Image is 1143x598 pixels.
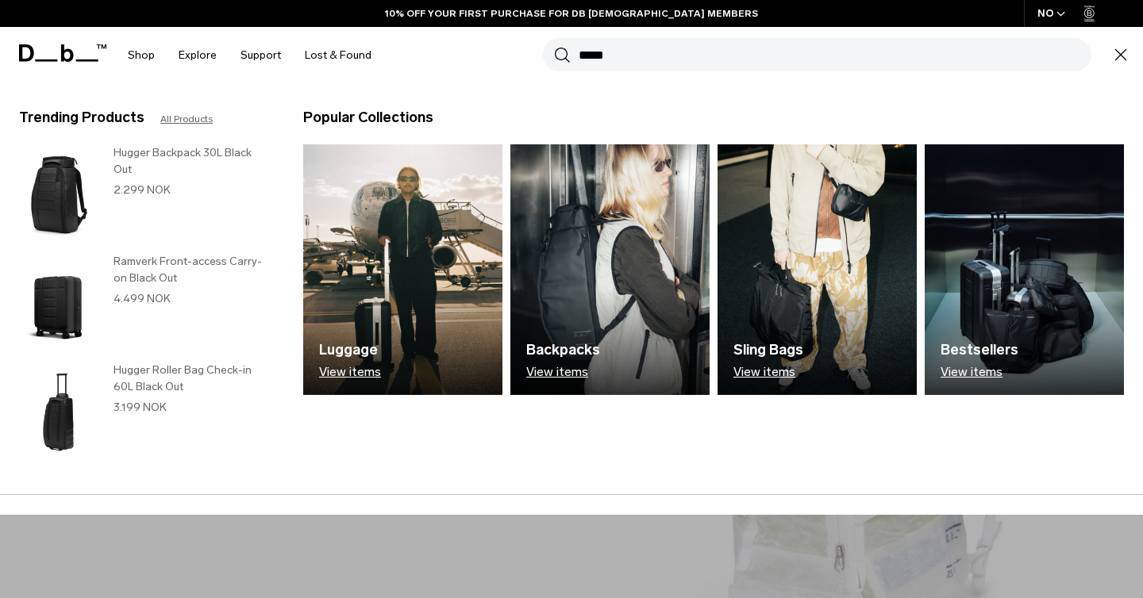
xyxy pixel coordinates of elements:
span: 3.199 NOK [114,401,167,414]
h3: Luggage [319,339,381,361]
a: Hugger Backpack 30L Black Out Hugger Backpack 30L Black Out 2.299 NOK [19,144,271,245]
img: Db [510,144,710,395]
img: Hugger Backpack 30L Black Out [19,144,98,245]
a: 10% OFF YOUR FIRST PURCHASE FOR DB [DEMOGRAPHIC_DATA] MEMBERS [385,6,758,21]
h3: Popular Collections [303,107,433,128]
nav: Main Navigation [116,27,383,83]
a: All Products [160,112,213,126]
img: Db [303,144,502,395]
img: Hugger Roller Bag Check-in 60L Black Out [19,362,98,462]
a: Ramverk Front-access Carry-on Black Out Ramverk Front-access Carry-on Black Out 4.499 NOK [19,253,271,354]
img: Ramverk Front-access Carry-on Black Out [19,253,98,354]
h3: Trending Products [19,107,144,128]
h3: Sling Bags [733,339,803,361]
span: 2.299 NOK [114,183,171,197]
img: Db [718,144,917,395]
h3: Backpacks [526,339,600,361]
p: View items [319,365,381,379]
h3: Hugger Backpack 30L Black Out [114,144,271,178]
a: Hugger Roller Bag Check-in 60L Black Out Hugger Roller Bag Check-in 60L Black Out 3.199 NOK [19,362,271,462]
a: Shop [128,27,155,83]
a: Db Luggage View items [303,144,502,395]
img: Db [925,144,1124,395]
a: Db Sling Bags View items [718,144,917,395]
a: Lost & Found [305,27,371,83]
p: View items [526,365,600,379]
p: View items [941,365,1018,379]
p: View items [733,365,803,379]
a: Db Backpacks View items [510,144,710,395]
h3: Ramverk Front-access Carry-on Black Out [114,253,271,286]
span: 4.499 NOK [114,292,171,305]
a: Db Bestsellers View items [925,144,1124,395]
h3: Bestsellers [941,339,1018,361]
h3: Hugger Roller Bag Check-in 60L Black Out [114,362,271,395]
a: Explore [179,27,217,83]
a: Support [241,27,281,83]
